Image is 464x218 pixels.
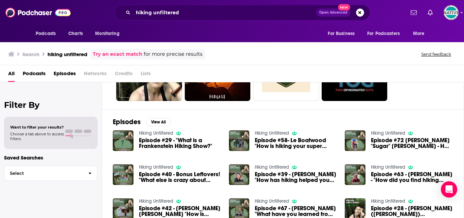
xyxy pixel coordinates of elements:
[4,166,97,181] button: Select
[4,171,83,175] span: Select
[441,181,457,198] div: Open Intercom Messenger
[425,7,435,18] a: Show notifications dropdown
[95,29,119,38] span: Monitoring
[139,171,221,183] a: Episode #40 - Bonus Leftovers! "What else is crazy about hiking?"
[371,130,405,136] a: Hiking Unfiltered
[90,27,128,40] button: open menu
[255,205,337,217] a: Episode #67 - Jennifer Reynolds "What have you learned from hiking with kids?"
[141,68,151,82] span: Lists
[22,51,39,57] h3: Search
[113,130,133,151] img: Episode #29 - "What is a Frankenstein Hiking Show?"
[371,137,453,149] a: Episode #72 Lyla "Sugar" Harrod - How has hiking helped you become YOU?
[139,205,221,217] span: Episode #42 - [PERSON_NAME] [PERSON_NAME] "How is hiking like commercial fishing?"
[367,29,400,38] span: For Podcasters
[139,130,173,136] a: Hiking Unfiltered
[10,132,64,141] span: Choose a tab above to access filters.
[139,137,221,149] a: Episode #29 - "What is a Frankenstein Hiking Show?"
[113,164,133,185] img: Episode #40 - Bonus Leftovers! "What else is crazy about hiking?"
[10,125,64,130] span: Want to filter your results?
[345,164,365,185] img: Episode #63 - Nick Buchannan - "How did you find hiking buddies?"
[4,154,97,161] p: Saved Searches
[319,11,347,14] span: Open Advanced
[371,198,405,204] a: Hiking Unfiltered
[23,68,46,82] a: Podcasts
[54,68,76,82] a: Episodes
[255,171,337,183] span: Episode #39 - [PERSON_NAME] "How has hiking helped you discover your strength?"
[115,68,132,82] span: Credits
[255,205,337,217] span: Episode #67 - [PERSON_NAME] "What have you learned from hiking with kids?"
[4,100,97,110] h2: Filter By
[139,205,221,217] a: Episode #42 - Claire Dal Nogare "How is hiking like commercial fishing?"
[345,130,365,151] img: Episode #72 Lyla "Sugar" Harrod - How has hiking helped you become YOU?
[444,5,459,20] span: Logged in as truenativemedia
[5,6,71,19] img: Podchaser - Follow, Share and Rate Podcasts
[371,137,453,149] span: Episode #72 [PERSON_NAME] "Sugar" [PERSON_NAME] - How has hiking helped you become YOU?
[113,118,141,126] h2: Episodes
[114,5,370,20] div: Search podcasts, credits, & more...
[328,29,355,38] span: For Business
[139,164,173,170] a: Hiking Unfiltered
[229,130,250,151] img: Episode #58- Le Boatwood "How is hiking your super power?"
[133,7,316,18] input: Search podcasts, credits, & more...
[146,118,171,126] button: View All
[48,51,87,57] h3: hiking unfiltered
[371,171,453,183] span: Episode #63 - [PERSON_NAME] - "How did you find hiking buddies?"
[371,205,453,217] a: Episode #28 - Travis (Sir Plansalot) Miller - “How does hiking prepare you for a hurricane?”
[408,7,420,18] a: Show notifications dropdown
[255,164,289,170] a: Hiking Unfiltered
[363,27,410,40] button: open menu
[31,27,65,40] button: open menu
[323,27,363,40] button: open menu
[229,164,250,185] img: Episode #39 - Michelle Samson "How has hiking helped you discover your strength?"
[371,171,453,183] a: Episode #63 - Nick Buchannan - "How did you find hiking buddies?"
[68,29,83,38] span: Charts
[36,29,56,38] span: Podcasts
[84,68,107,82] span: Networks
[255,198,289,204] a: Hiking Unfiltered
[419,51,453,57] button: Send feedback
[316,9,351,17] button: Open AdvancedNew
[413,29,425,38] span: More
[338,4,350,11] span: New
[371,164,405,170] a: Hiking Unfiltered
[255,137,337,149] a: Episode #58- Le Boatwood "How is hiking your super power?"
[444,5,459,20] img: User Profile
[408,27,433,40] button: open menu
[255,171,337,183] a: Episode #39 - Michelle Samson "How has hiking helped you discover your strength?"
[8,68,15,82] a: All
[93,50,142,58] a: Try an exact match
[64,27,87,40] a: Charts
[144,50,202,58] span: for more precise results
[113,118,171,126] a: EpisodesView All
[139,198,173,204] a: Hiking Unfiltered
[255,130,289,136] a: Hiking Unfiltered
[444,5,459,20] button: Show profile menu
[371,205,453,217] span: Episode #28 - [PERSON_NAME] ([PERSON_NAME]) [PERSON_NAME] - “How does hiking prepare you for a hu...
